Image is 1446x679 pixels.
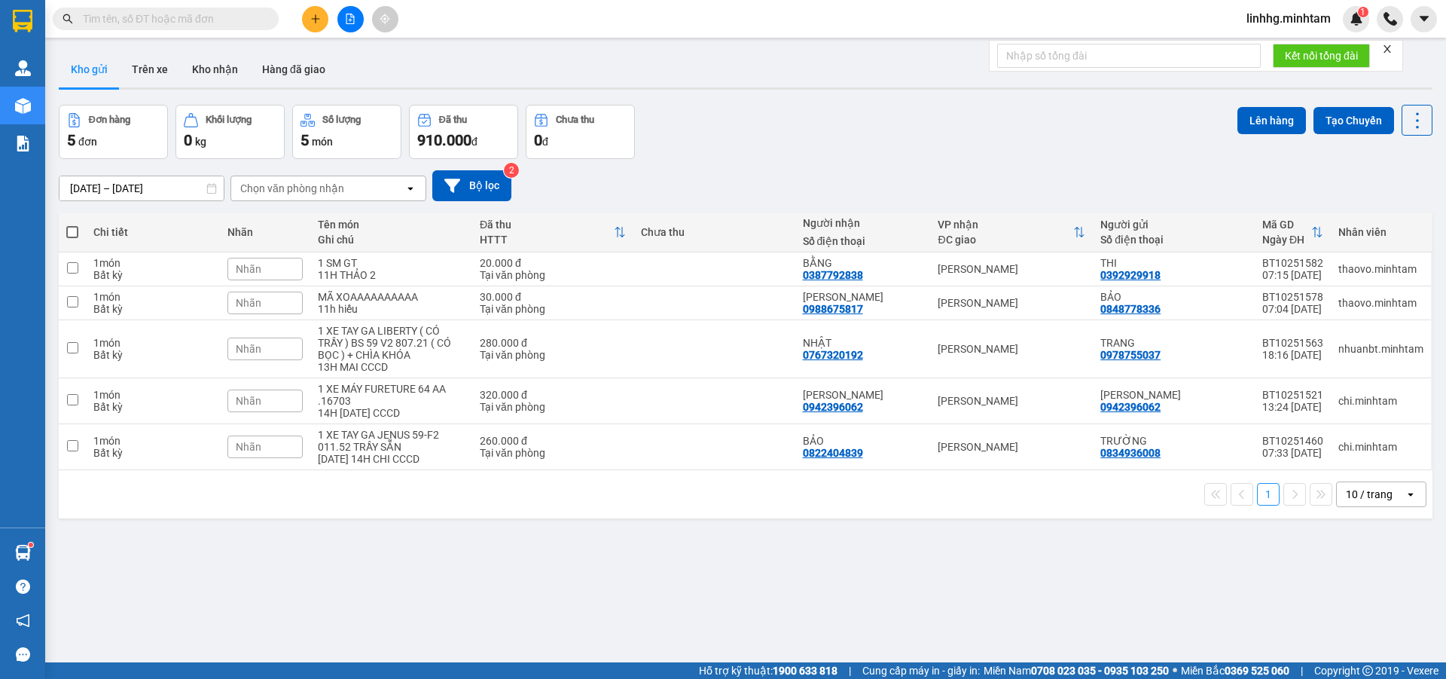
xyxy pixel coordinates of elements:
img: icon-new-feature [1350,12,1363,26]
div: 1 SM GT [318,257,465,269]
div: 14H 13/10/2025 CCCD [318,407,465,419]
div: chi.minhtam [1338,395,1423,407]
div: 11H THẢO 2 [318,269,465,281]
div: 20.000 đ [480,257,626,269]
div: 1 món [93,291,212,303]
span: close [1382,44,1393,54]
span: Kết nối tổng đài [1285,47,1358,64]
span: đ [542,136,548,148]
div: BẢO [1100,291,1247,303]
img: phone-icon [1383,12,1397,26]
div: 1 món [93,337,212,349]
div: BT10251460 [1262,435,1323,447]
span: Hỗ trợ kỹ thuật: [699,662,837,679]
div: Tại văn phòng [480,303,626,315]
th: Toggle SortBy [930,213,1093,252]
div: [PERSON_NAME] [938,263,1085,275]
div: [PERSON_NAME] [938,441,1085,453]
span: | [1301,662,1303,679]
button: caret-down [1411,6,1437,32]
sup: 2 [504,163,519,178]
div: 0942396062 [1100,401,1161,413]
span: Nhãn [236,263,261,275]
div: Người gửi [1100,219,1247,231]
span: 910.000 [417,131,471,149]
div: PHƯƠNG QUYÊN [803,291,923,303]
img: warehouse-icon [15,98,31,114]
div: 0392929918 [1100,269,1161,281]
div: Số lượng [322,115,361,125]
div: thaovo.minhtam [1338,263,1423,275]
button: Khối lượng0kg [175,105,285,159]
span: 0 [184,131,192,149]
div: 0387792838 [803,269,863,281]
div: BT10251578 [1262,291,1323,303]
button: Hàng đã giao [250,51,337,87]
div: BẢO NGỌC [1100,389,1247,401]
sup: 1 [29,543,33,547]
div: BẰNG [803,257,923,269]
div: Tại văn phòng [480,269,626,281]
div: 1 XE MÁY FURETURE 64 AA .16703 [318,383,465,407]
div: 1 món [93,257,212,269]
div: Bất kỳ [93,303,212,315]
div: NHẬT [803,337,923,349]
div: BẢO [803,435,923,447]
div: 10 / trang [1346,487,1393,502]
span: Nhãn [236,395,261,407]
div: 280.000 đ [480,337,626,349]
div: 1 XE TAY GA LIBERTY ( CÓ TRẦY ) BS 59 V2 807.21 ( CÓ BỌC ) + CHÌA KHÓA [318,325,465,361]
th: Toggle SortBy [1255,213,1331,252]
div: Ngày ĐH [1262,234,1311,246]
div: Bất kỳ [93,401,212,413]
button: Trên xe [120,51,180,87]
div: BẢO NGỌC [803,389,923,401]
img: solution-icon [15,136,31,151]
span: kg [195,136,206,148]
button: Kết nối tổng đài [1273,44,1370,68]
div: 0767320192 [803,349,863,361]
div: 30.000 đ [480,291,626,303]
div: 0822404839 [803,447,863,459]
span: Nhãn [236,441,261,453]
span: ⚪️ [1173,668,1177,674]
div: Đơn hàng [89,115,130,125]
span: notification [16,613,30,628]
img: warehouse-icon [15,60,31,76]
span: Nhãn [236,343,261,355]
button: plus [302,6,328,32]
span: Miền Bắc [1181,662,1289,679]
div: 0988675817 [803,303,863,315]
span: caret-down [1417,12,1431,26]
div: Tại văn phòng [480,349,626,361]
span: đ [471,136,477,148]
input: Tìm tên, số ĐT hoặc mã đơn [83,11,261,27]
div: 0978755037 [1100,349,1161,361]
div: 07:04 [DATE] [1262,303,1323,315]
div: Đã thu [439,115,467,125]
img: logo-vxr [13,10,32,32]
span: đơn [78,136,97,148]
div: 0848778336 [1100,303,1161,315]
div: Số điện thoại [1100,234,1247,246]
span: Nhãn [236,297,261,309]
div: 07:33 [DATE] [1262,447,1323,459]
div: 13:24 [DATE] [1262,401,1323,413]
div: Khối lượng [206,115,252,125]
span: question-circle [16,580,30,594]
strong: 0369 525 060 [1225,665,1289,677]
div: BT10251521 [1262,389,1323,401]
div: Bất kỳ [93,447,212,459]
div: Nhãn [227,226,303,238]
span: linhhg.minhtam [1234,9,1343,28]
span: 1 [1360,7,1365,17]
div: Người nhận [803,217,923,229]
div: Chưa thu [641,226,787,238]
button: Tạo Chuyến [1313,107,1394,134]
div: [PERSON_NAME] [938,395,1085,407]
button: Chưa thu0đ [526,105,635,159]
div: Chọn văn phòng nhận [240,181,344,196]
button: Đã thu910.000đ [409,105,518,159]
div: 07:15 [DATE] [1262,269,1323,281]
span: món [312,136,333,148]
